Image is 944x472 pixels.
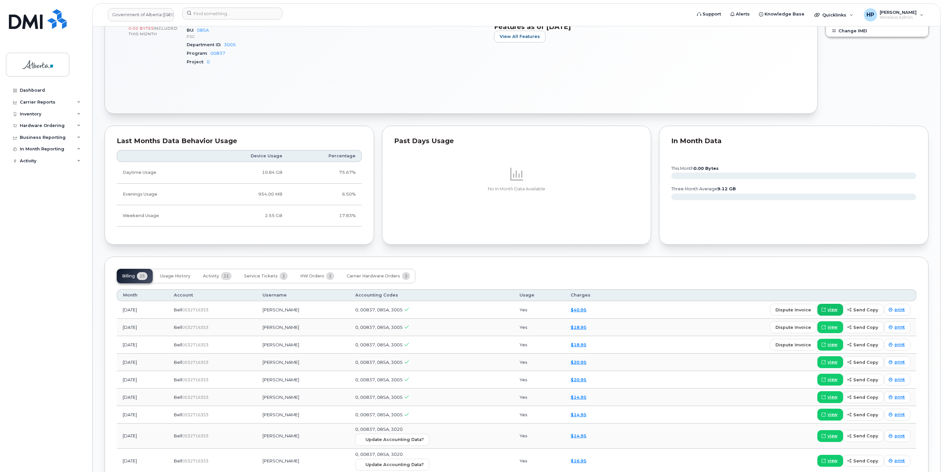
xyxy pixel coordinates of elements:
[843,374,884,386] button: send copy
[571,360,586,365] a: $20.95
[884,430,910,442] a: print
[288,184,362,205] td: 6.50%
[880,15,917,20] span: Wireless Admin
[775,324,811,330] span: dispute invoice
[692,8,726,21] a: Support
[853,324,878,330] span: send copy
[853,377,878,383] span: send copy
[394,186,639,192] p: No In Month Data Available
[326,272,334,280] span: 1
[866,11,874,19] span: HP
[817,430,843,442] a: view
[257,354,349,371] td: [PERSON_NAME]
[717,186,736,191] tspan: 9.12 GB
[168,289,257,301] th: Account
[895,377,905,383] span: print
[117,424,168,449] td: [DATE]
[853,458,878,464] span: send copy
[671,138,916,144] div: In Month Data
[514,289,565,301] th: Usage
[182,433,208,438] span: 0532716353
[895,394,905,400] span: print
[853,394,878,400] span: send copy
[571,412,586,417] a: $14.95
[117,162,207,183] td: Daytime Usage
[257,406,349,424] td: [PERSON_NAME]
[828,433,837,439] span: view
[203,273,219,279] span: Activity
[817,391,843,403] a: view
[174,342,182,347] span: Bell
[174,394,182,400] span: Bell
[843,339,884,351] button: send copy
[884,356,910,368] a: print
[828,377,837,383] span: view
[694,166,719,171] tspan: 0.00 Bytes
[129,26,154,31] span: 0.00 Bytes
[365,436,424,443] span: Update Accounting Data?
[174,307,182,312] span: Bell
[182,412,208,417] span: 0532716353
[571,433,586,438] a: $14.95
[182,395,208,400] span: 0532716353
[895,307,905,313] span: print
[355,325,403,330] span: 0, 00837, 085A, 3005
[895,412,905,418] span: print
[859,8,928,21] div: Himanshu Patel
[828,458,837,464] span: view
[160,273,190,279] span: Usage History
[671,186,736,191] text: three month average
[817,321,843,333] a: view
[355,412,403,417] span: 0, 00837, 085A, 3005
[117,389,168,406] td: [DATE]
[288,162,362,183] td: 75.67%
[754,8,809,21] a: Knowledge Base
[895,433,905,439] span: print
[207,59,210,64] a: 0
[828,342,837,348] span: view
[187,42,224,47] span: Department ID
[895,342,905,348] span: print
[843,304,884,316] button: send copy
[257,371,349,389] td: [PERSON_NAME]
[810,8,858,21] div: Quicklinks
[514,301,565,319] td: Yes
[355,360,403,365] span: 0, 00837, 085A, 3005
[895,359,905,365] span: print
[765,11,804,17] span: Knowledge Base
[884,391,910,403] a: print
[117,336,168,354] td: [DATE]
[817,339,843,351] a: view
[817,455,843,467] a: view
[853,307,878,313] span: send copy
[775,307,811,313] span: dispute invoice
[207,162,288,183] td: 10.84 GB
[571,458,586,463] a: $16.95
[514,424,565,449] td: Yes
[828,307,837,313] span: view
[207,184,288,205] td: 954.00 MB
[117,354,168,371] td: [DATE]
[257,319,349,336] td: [PERSON_NAME]
[187,59,207,64] span: Project
[182,377,208,382] span: 0532716353
[828,412,837,418] span: view
[117,319,168,336] td: [DATE]
[571,325,586,330] a: $18.95
[347,273,400,279] span: Carrier Hardware Orders
[355,426,403,432] span: 0, 00837, 085A, 3020
[843,391,884,403] button: send copy
[817,374,843,386] a: view
[817,409,843,421] a: view
[843,430,884,442] button: send copy
[770,321,817,333] button: dispute invoice
[884,409,910,421] a: print
[402,272,410,280] span: 2
[224,42,236,47] a: 3005
[394,138,639,144] div: Past Days Usage
[355,459,429,471] button: Update Accounting Data?
[244,273,278,279] span: Service Tickets
[500,33,540,40] span: View All Features
[182,307,208,312] span: 0532716353
[853,342,878,348] span: send copy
